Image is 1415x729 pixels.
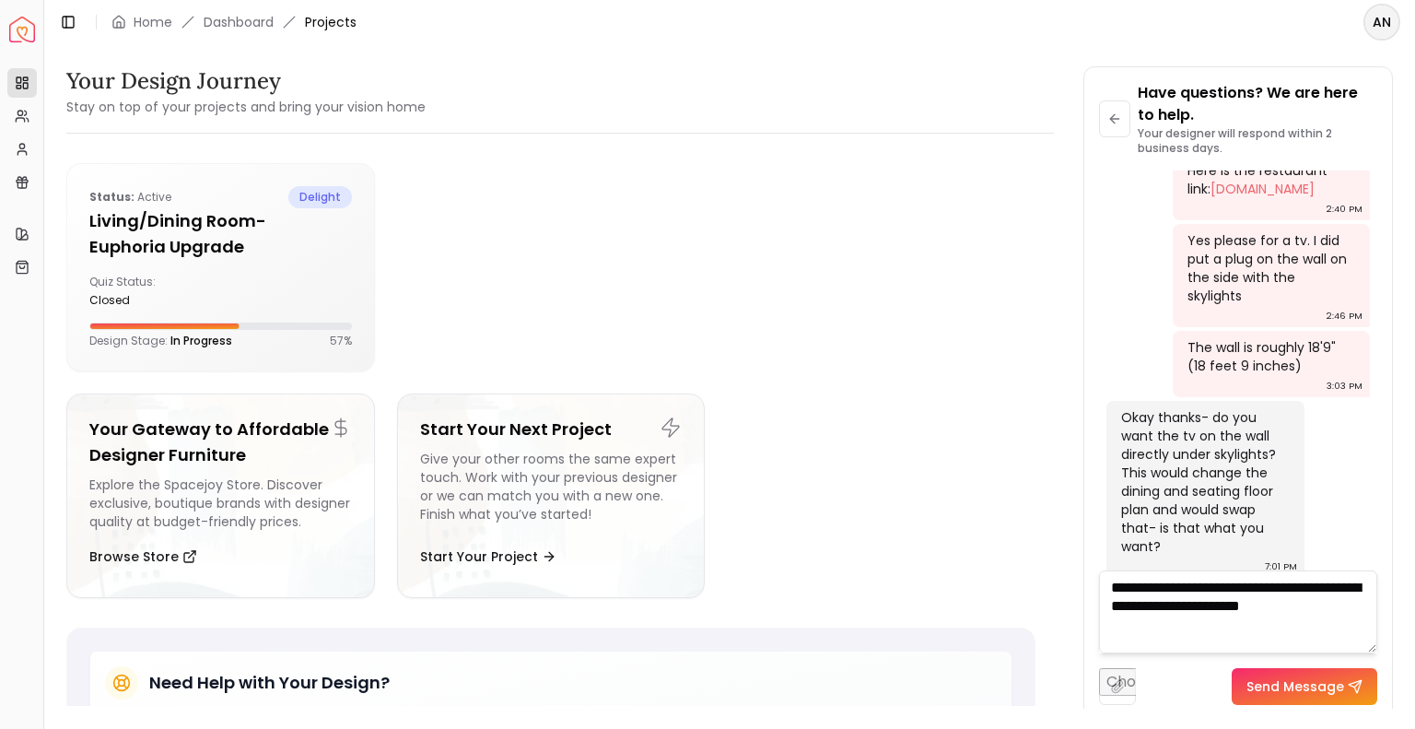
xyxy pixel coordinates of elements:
[89,476,352,531] div: Explore the Spacejoy Store. Discover exclusive, boutique brands with designer quality at budget-f...
[89,275,213,308] div: Quiz Status:
[89,538,197,575] button: Browse Store
[420,450,683,531] div: Give your other rooms the same expert touch. Work with your previous designer or we can match you...
[1327,200,1362,218] div: 2:40 PM
[420,417,683,442] h5: Start Your Next Project
[1363,4,1400,41] button: AN
[111,13,357,31] nav: breadcrumb
[1187,231,1352,305] div: Yes please for a tv. I did put a plug on the wall on the side with the skylights
[288,186,352,208] span: delight
[66,394,375,598] a: Your Gateway to Affordable Designer FurnitureExplore the Spacejoy Store. Discover exclusive, bout...
[397,394,706,598] a: Start Your Next ProjectGive your other rooms the same expert touch. Work with your previous desig...
[1187,338,1352,375] div: The wall is roughly 18'9" (18 feet 9 inches)
[1265,558,1297,576] div: 7:01 PM
[1138,82,1377,126] p: Have questions? We are here to help.
[9,17,35,42] a: Spacejoy
[204,13,274,31] a: Dashboard
[89,189,134,205] b: Status:
[1210,180,1315,198] a: [DOMAIN_NAME]
[89,293,213,308] div: closed
[89,334,232,348] p: Design Stage:
[330,334,352,348] p: 57 %
[420,538,556,575] button: Start Your Project
[1138,126,1377,156] p: Your designer will respond within 2 business days.
[89,208,352,260] h5: Living/Dining Room- Euphoria Upgrade
[1232,668,1377,705] button: Send Message
[1327,377,1362,395] div: 3:03 PM
[134,13,172,31] a: Home
[1365,6,1398,39] span: AN
[89,417,352,468] h5: Your Gateway to Affordable Designer Furniture
[66,98,426,116] small: Stay on top of your projects and bring your vision home
[1327,307,1362,325] div: 2:46 PM
[89,186,171,208] p: active
[1187,161,1352,198] div: Here is the restaurant link:
[149,670,390,696] h5: Need Help with Your Design?
[305,13,357,31] span: Projects
[1121,408,1286,556] div: Okay thanks- do you want the tv on the wall directly under skylights? This would change the dinin...
[66,66,426,96] h3: Your Design Journey
[170,333,232,348] span: In Progress
[9,17,35,42] img: Spacejoy Logo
